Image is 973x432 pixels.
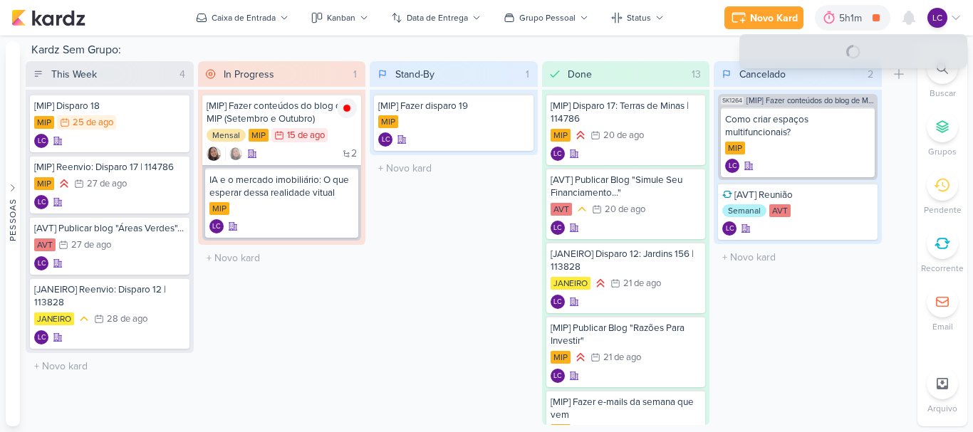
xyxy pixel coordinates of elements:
[6,198,19,241] div: Pessoas
[28,356,191,376] input: + Novo kard
[553,225,561,232] p: LC
[348,67,363,82] div: 1
[717,247,879,268] input: + Novo kard
[57,177,71,191] div: Prioridade Alta
[862,67,879,82] div: 2
[551,100,702,125] div: [MIP] Disparo 17: Terras de Minas | 114786
[551,295,565,309] div: Laís Costa
[593,276,608,290] div: Prioridade Alta
[34,195,48,209] div: Criador(a): Laís Costa
[209,219,224,233] div: Criador(a): Laís Costa
[337,98,357,118] img: tracking
[726,226,734,233] p: LC
[686,67,707,82] div: 13
[34,330,48,344] div: Criador(a): Laís Costa
[174,67,191,82] div: 4
[928,145,957,158] p: Grupos
[551,369,565,383] div: Criador(a): Laís Costa
[378,115,398,128] div: MIP
[34,222,185,235] div: [AVT] Publicar blog "Áreas Verdes"...
[932,11,942,24] p: LC
[623,279,661,288] div: 21 de ago
[520,67,535,82] div: 1
[34,134,48,148] div: Criador(a): Laís Costa
[38,334,46,342] p: LC
[34,238,56,251] div: AVT
[229,147,243,161] img: Sharlene Khoury
[551,322,702,347] div: [MIP] Publicar Blog "Razões Para Investir"
[34,256,48,270] div: Criador(a): Laís Costa
[551,147,565,161] div: Criador(a): Laís Costa
[34,256,48,270] div: Laís Costa
[34,116,54,129] div: MIP
[6,41,20,426] button: Pessoas
[573,128,588,142] div: Prioridade Alta
[11,9,85,26] img: kardz.app
[207,100,358,125] div: [MIP] Fazer conteúdos do blog de MIP (Setembro e Outubro)
[932,320,953,333] p: Email
[605,205,645,214] div: 20 de ago
[924,204,962,216] p: Pendente
[207,147,221,161] img: Sharlene Khoury
[373,158,535,179] input: + Novo kard
[551,277,590,290] div: JANEIRO
[87,179,127,189] div: 27 de ago
[34,161,185,174] div: [MIP] Reenvio: Disparo 17 | 114786
[212,223,220,231] p: LC
[34,100,185,112] div: [MIP] Disparo 18
[378,132,392,147] div: Laís Costa
[725,142,745,154] div: MIP
[724,6,803,29] button: Novo Kard
[551,174,702,199] div: [AVT] Publicar Blog "Simule Seu Financiamento..."
[722,221,737,236] div: Criador(a): Laís Costa
[249,129,269,142] div: MIP
[34,283,185,309] div: [JANEIRO] Reenvio: Disparo 12 | 113828
[201,248,363,268] input: + Novo kard
[225,147,243,161] div: Colaboradores: Sharlene Khoury
[34,195,48,209] div: Laís Costa
[769,204,791,217] div: AVT
[746,97,875,105] span: [MIP] Fazer conteúdos do blog de MIP (Setembro e Outubro)
[207,129,246,142] div: Mensal
[921,262,964,275] p: Recorrente
[722,204,766,217] div: Semanal
[34,177,54,190] div: MIP
[551,351,571,364] div: MIP
[725,159,739,173] div: Criador(a): Laís Costa
[26,41,912,61] div: Kardz Sem Grupo:
[38,260,46,268] p: LC
[209,202,229,215] div: MIP
[729,163,737,170] p: LC
[927,8,947,28] div: Laís Costa
[378,100,529,112] div: [MIP] Fazer disparo 19
[73,118,113,127] div: 25 de ago
[551,221,565,235] div: Laís Costa
[553,373,561,380] p: LC
[551,203,572,216] div: AVT
[603,353,641,362] div: 21 de ago
[551,295,565,309] div: Criador(a): Laís Costa
[34,312,74,325] div: JANEIRO
[573,350,588,364] div: Prioridade Alta
[38,199,46,206] p: LC
[209,174,355,199] div: IA e o mercado imobiliário: O que esperar dessa realidade vitual
[721,97,744,105] span: SK1264
[930,87,956,100] p: Buscar
[207,147,221,161] div: Criador(a): Sharlene Khoury
[917,53,967,100] li: Ctrl + F
[38,138,46,145] p: LC
[553,151,561,158] p: LC
[209,219,224,233] div: Laís Costa
[551,396,702,421] div: [MIP] Fazer e-mails da semana que vem
[34,330,48,344] div: Laís Costa
[722,221,737,236] div: Laís Costa
[551,129,571,142] div: MIP
[287,131,325,140] div: 15 de ago
[553,299,561,306] p: LC
[575,202,589,216] div: Prioridade Média
[351,149,357,159] span: 2
[725,113,870,139] div: Como criar espaços multifuncionais?
[927,402,957,415] p: Arquivo
[725,159,739,173] div: Laís Costa
[551,221,565,235] div: Criador(a): Laís Costa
